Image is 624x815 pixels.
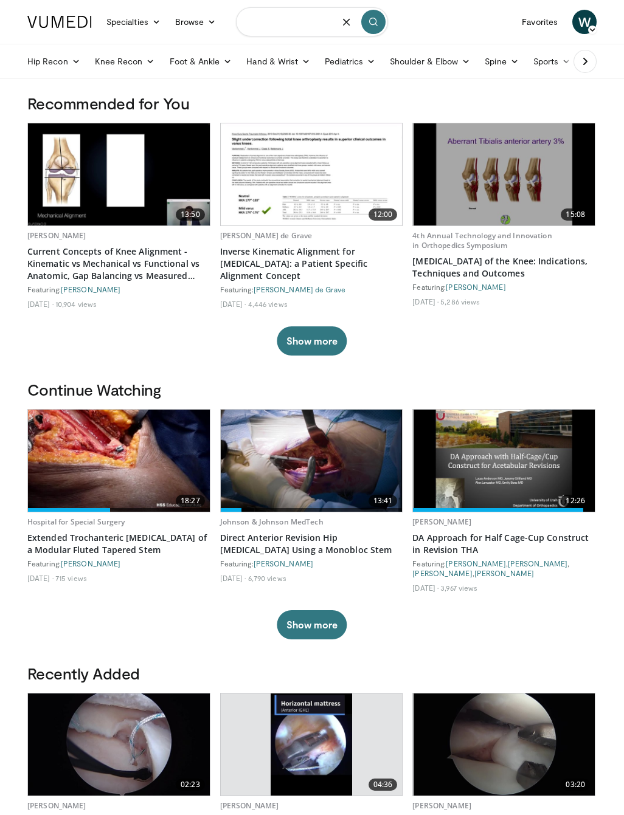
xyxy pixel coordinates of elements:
[220,532,403,556] a: Direct Anterior Revision Hip [MEDICAL_DATA] Using a Monobloc Stem
[412,297,439,306] li: [DATE]
[254,559,313,568] a: [PERSON_NAME]
[220,517,324,527] a: Johnson & Johnson MedTech
[412,517,471,527] a: [PERSON_NAME]
[412,255,595,280] a: [MEDICAL_DATA] of the Knee: Indications, Techniques and Outcomes
[561,779,590,791] span: 03:20
[413,123,595,225] a: 15:08
[236,7,388,36] input: Search topics, interventions
[220,559,403,568] div: Featuring:
[515,10,565,34] a: Favorites
[162,49,240,74] a: Foot & Ankle
[28,410,209,512] img: 9ea35b76-fb44-4d9a-9319-efeab42ec5fb.620x360_q85_upscale.jpg
[221,123,402,225] img: f04310e9-bff8-498e-b745-28b79ff46fe7.620x360_q85_upscale.jpg
[414,123,595,225] img: 162be60a-9176-4ddd-bead-4ab8632d2286.620x360_q85_upscale.jpg
[277,326,347,356] button: Show more
[446,283,505,291] a: [PERSON_NAME]
[239,49,317,74] a: Hand & Wrist
[28,693,210,796] a: 02:23
[414,693,595,796] img: 2649116b-05f8-405c-a48f-a284a947b030.620x360_q85_upscale.jpg
[220,246,403,282] a: Inverse Kinematic Alignment for [MEDICAL_DATA]: a Patient Specific Alignment Concept
[99,10,168,34] a: Specialties
[248,299,288,309] li: 4,446 views
[477,49,525,74] a: Spine
[412,282,595,292] div: Featuring:
[27,284,210,294] div: Featuring:
[27,299,54,309] li: [DATE]
[176,495,205,507] span: 18:27
[369,208,398,221] span: 12:00
[440,583,477,593] li: 3,967 views
[55,299,97,309] li: 10,904 views
[27,380,597,399] h3: Continue Watching
[412,532,595,556] a: DA Approach for Half Cage-Cup Construct in Revision THA
[474,569,534,577] a: [PERSON_NAME]
[412,230,552,250] a: 4th Annual Technology and Innovation in Orthopedics Symposium
[55,573,87,583] li: 715 views
[561,208,590,221] span: 15:08
[28,123,209,225] img: ab6dcc5e-23fe-4b2c-862c-91d6e6d499b4.620x360_q85_upscale.jpg
[20,49,88,74] a: Hip Recon
[508,559,567,568] a: [PERSON_NAME]
[220,230,313,241] a: [PERSON_NAME] de Grave
[561,495,590,507] span: 12:26
[413,693,595,796] a: 03:20
[176,208,205,221] span: 13:50
[440,297,480,306] li: 5,286 views
[221,693,403,796] a: 04:36
[27,16,92,28] img: VuMedi Logo
[412,559,595,578] div: Featuring: , , ,
[27,532,210,556] a: Extended Trochanteric [MEDICAL_DATA] of a Modular Fluted Tapered Stem
[526,49,578,74] a: Sports
[412,583,439,593] li: [DATE]
[369,779,398,791] span: 04:36
[221,123,403,225] a: 12:00
[27,559,210,568] div: Featuring:
[27,246,210,282] a: Current Concepts of Knee Alignment - Kinematic vs Mechanical vs Functional vs Anatomic, Gap Balan...
[61,285,120,294] a: [PERSON_NAME]
[221,410,403,512] a: 13:41
[220,800,279,811] a: [PERSON_NAME]
[413,410,595,512] a: 12:26
[220,299,246,309] li: [DATE]
[572,10,597,34] a: W
[61,559,120,568] a: [PERSON_NAME]
[277,610,347,639] button: Show more
[220,284,403,294] div: Featuring:
[27,517,125,527] a: Hospital for Special Surgery
[27,800,86,811] a: [PERSON_NAME]
[28,410,210,512] a: 18:27
[271,693,352,796] img: cd449402-123d-47f7-b112-52d159f17939.620x360_q85_upscale.jpg
[317,49,383,74] a: Pediatrics
[369,495,398,507] span: 13:41
[414,410,595,512] img: 638b7ae4-6ae5-40ff-aacd-308e09164633.620x360_q85_upscale.jpg
[168,10,224,34] a: Browse
[27,94,597,113] h3: Recommended for You
[221,410,402,512] img: 08defaa9-70bf-437c-99d3-ac60da03973d.620x360_q85_upscale.jpg
[446,559,505,568] a: [PERSON_NAME]
[27,664,597,683] h3: Recently Added
[412,569,472,577] a: [PERSON_NAME]
[176,779,205,791] span: 02:23
[412,800,471,811] a: [PERSON_NAME]
[254,285,345,294] a: [PERSON_NAME] de Grave
[27,230,86,241] a: [PERSON_NAME]
[220,573,246,583] li: [DATE]
[383,49,477,74] a: Shoulder & Elbow
[88,49,162,74] a: Knee Recon
[28,123,210,225] a: 13:50
[248,573,286,583] li: 6,790 views
[28,693,209,796] img: 926032fc-011e-4e04-90f2-afa899d7eae5.620x360_q85_upscale.jpg
[27,573,54,583] li: [DATE]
